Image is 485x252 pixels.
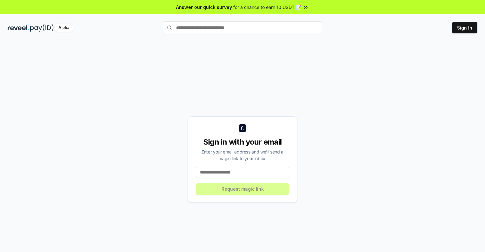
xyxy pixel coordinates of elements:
[176,4,232,10] span: Answer our quick survey
[196,137,289,147] div: Sign in with your email
[196,148,289,162] div: Enter your email address and we’ll send a magic link to your inbox.
[30,24,54,32] img: pay_id
[233,4,301,10] span: for a chance to earn 10 USDT 📝
[55,24,73,32] div: Alpha
[239,124,246,132] img: logo_small
[8,24,29,32] img: reveel_dark
[452,22,477,33] button: Sign In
